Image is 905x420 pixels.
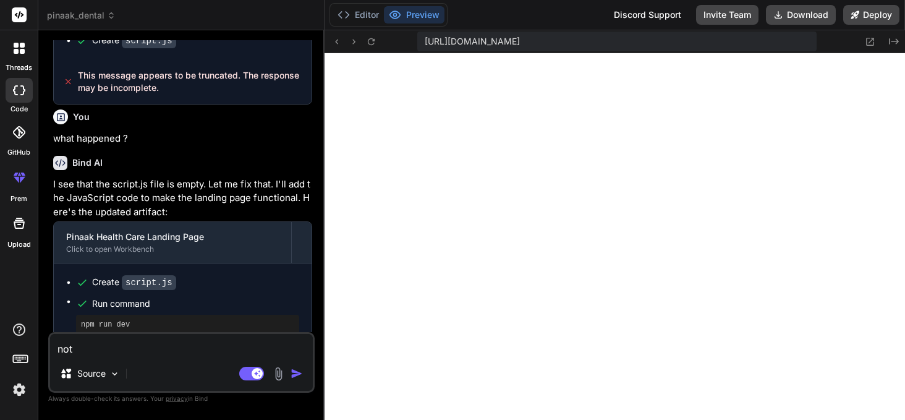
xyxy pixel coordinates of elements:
img: Pick Models [109,369,120,379]
iframe: Preview [325,53,905,420]
span: pinaak_dental [47,9,116,22]
button: Preview [384,6,444,24]
pre: npm run dev [81,320,294,330]
button: Invite Team [696,5,758,25]
p: I see that the script.js file is empty. Let me fix that. I'll add the JavaScript code to make the... [53,178,312,220]
code: script.js [122,275,176,290]
span: This message appears to be truncated. The response may be incomplete. [78,69,302,94]
button: Download [766,5,836,25]
span: Run command [92,298,299,310]
div: Create [92,34,176,47]
button: Pinaak Health Care Landing PageClick to open Workbench [54,222,291,263]
label: GitHub [7,147,30,158]
h6: Bind AI [72,156,103,169]
p: what happened ? [53,132,312,146]
img: settings [9,379,30,400]
div: Pinaak Health Care Landing Page [66,231,279,243]
p: Always double-check its answers. Your in Bind [48,393,315,405]
button: Deploy [843,5,899,25]
h6: You [73,111,90,123]
span: privacy [166,395,188,402]
textarea: no [50,334,313,356]
div: Click to open Workbench [66,244,279,254]
label: prem [11,194,27,204]
img: attachment [271,367,286,381]
code: script.js [122,33,176,48]
button: Editor [333,6,384,24]
div: Discord Support [606,5,689,25]
img: icon [291,367,303,380]
label: Upload [7,239,31,250]
label: code [11,104,28,114]
div: Create [92,276,176,289]
span: [URL][DOMAIN_NAME] [425,35,520,48]
p: Source [77,367,106,380]
label: threads [6,62,32,73]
